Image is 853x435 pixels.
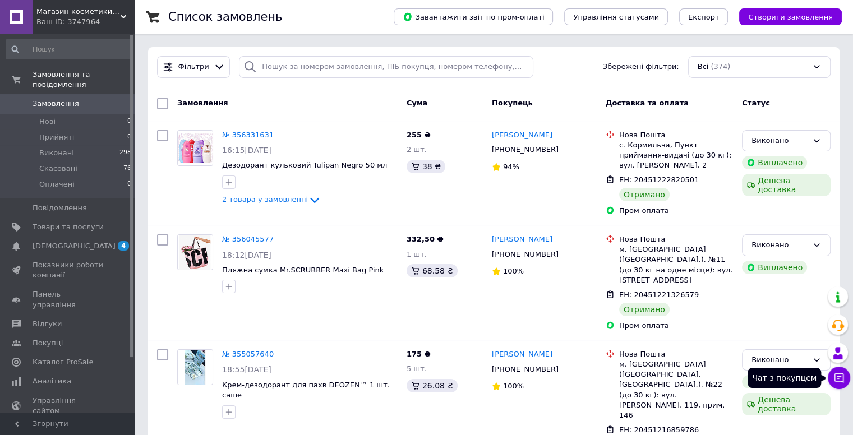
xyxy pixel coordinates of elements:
a: 2 товара у замовленні [222,195,321,203]
button: Чат з покупцем [828,367,850,389]
div: Виконано [751,239,808,251]
span: Відгуки [33,319,62,329]
span: 5 шт. [407,364,427,373]
span: 100% [503,382,524,390]
span: Товари та послуги [33,222,104,232]
span: Виконані [39,148,74,158]
span: 0 [127,117,131,127]
span: Прийняті [39,132,74,142]
span: 94% [503,163,519,171]
img: Фото товару [185,350,205,385]
a: [PERSON_NAME] [492,349,552,360]
a: № 356045577 [222,235,274,243]
span: Завантажити звіт по пром-оплаті [403,12,544,22]
span: 175 ₴ [407,350,431,358]
input: Пошук [6,39,132,59]
span: Аналітика [33,376,71,386]
div: 26.08 ₴ [407,379,458,392]
span: Каталог ProSale [33,357,93,367]
span: Збережені фільтри: [603,62,679,72]
span: 16:15[DATE] [222,146,271,155]
span: 76 [123,164,131,174]
span: (374) [711,62,730,71]
div: м. [GEOGRAPHIC_DATA] ([GEOGRAPHIC_DATA], [GEOGRAPHIC_DATA].), №22 (до 30 кг): вул. [PERSON_NAME],... [619,359,733,420]
span: Замовлення [33,99,79,109]
span: Скасовані [39,164,77,174]
span: Замовлення [177,99,228,107]
div: [PHONE_NUMBER] [490,142,561,157]
a: № 356331631 [222,131,274,139]
a: [PERSON_NAME] [492,234,552,245]
span: Оплачені [39,179,75,189]
span: 255 ₴ [407,131,431,139]
button: Експорт [679,8,728,25]
button: Управління статусами [564,8,668,25]
span: Панель управління [33,289,104,309]
span: Cума [407,99,427,107]
div: [PHONE_NUMBER] [490,362,561,377]
a: Фото товару [177,234,213,270]
span: [DEMOGRAPHIC_DATA] [33,241,116,251]
span: Магазин косметики «oks_shop.make» [36,7,121,17]
span: 0 [127,179,131,189]
span: 0 [127,132,131,142]
span: ЕН: 20451221326579 [619,290,699,299]
span: 100% [503,267,524,275]
span: ЕН: 20451216859786 [619,425,699,434]
span: 332,50 ₴ [407,235,444,243]
span: Нові [39,117,56,127]
div: Виконано [751,135,808,147]
button: Створити замовлення [739,8,842,25]
div: Нова Пошта [619,130,733,140]
span: Покупці [33,338,63,348]
div: Пром-оплата [619,321,733,331]
span: 2 шт. [407,145,427,154]
span: Експорт [688,13,720,21]
input: Пошук за номером замовлення, ПІБ покупця, номером телефону, Email, номером накладної [239,56,533,78]
a: Дезодорант кульковий Tulipan Negro 50 мл [222,161,387,169]
a: Створити замовлення [728,12,842,21]
span: 18:12[DATE] [222,251,271,260]
div: Виконано [751,354,808,366]
div: Виплачено [742,156,807,169]
div: Дешева доставка [742,174,831,196]
span: Управління статусами [573,13,659,21]
span: 2 товара у замовленні [222,196,308,204]
div: Нова Пошта [619,234,733,244]
div: с. Кормильча, Пункт приймання-видачі (до 30 кг): вул. [PERSON_NAME], 2 [619,140,733,171]
div: 38 ₴ [407,160,445,173]
span: Показники роботи компанії [33,260,104,280]
div: Виплачено [742,375,807,388]
button: Завантажити звіт по пром-оплаті [394,8,553,25]
a: Крем-дезодорант для пахв DEOZEN™ 1 шт. саше [222,381,390,400]
div: Дешева доставка [742,393,831,415]
span: 18:55[DATE] [222,365,271,374]
div: Чат з покупцем [748,368,821,388]
span: 1 шт. [407,250,427,258]
img: Фото товару [178,133,213,163]
div: Пром-оплата [619,206,733,216]
span: Доставка та оплата [606,99,689,107]
span: Замовлення та повідомлення [33,70,135,90]
div: Отримано [619,303,670,316]
span: Повідомлення [33,203,87,213]
a: [PERSON_NAME] [492,130,552,141]
a: Фото товару [177,130,213,166]
span: 298 [119,148,131,158]
h1: Список замовлень [168,10,282,24]
span: Створити замовлення [748,13,833,21]
span: Управління сайтом [33,396,104,416]
span: ЕН: 20451222820501 [619,175,699,184]
a: Фото товару [177,349,213,385]
a: № 355057640 [222,350,274,358]
div: 68.58 ₴ [407,264,458,277]
div: [PHONE_NUMBER] [490,247,561,262]
span: Фільтри [178,62,209,72]
a: Пляжна сумка Mr.SCRUBBER Maxi Bag Pink [222,266,384,274]
span: 4 [118,241,129,251]
div: Нова Пошта [619,349,733,359]
span: Покупець [492,99,533,107]
div: Ваш ID: 3747964 [36,17,135,27]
